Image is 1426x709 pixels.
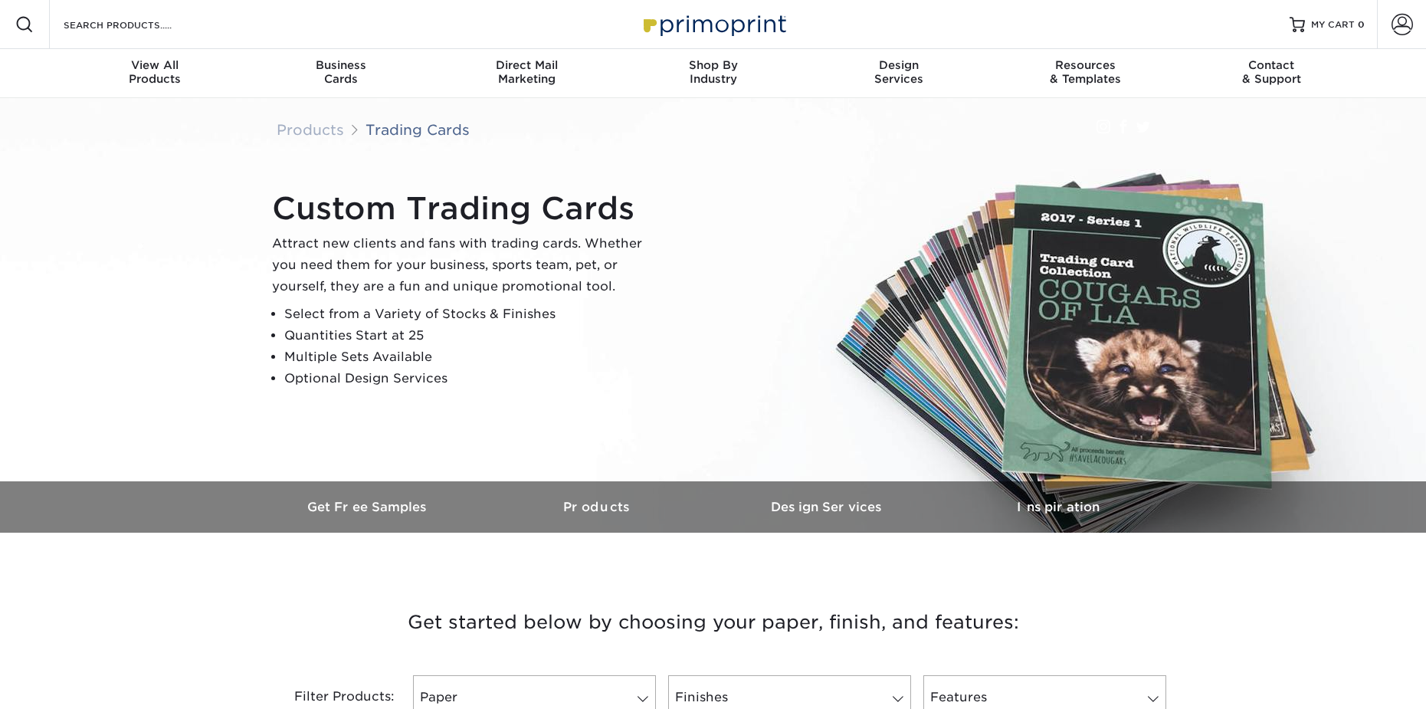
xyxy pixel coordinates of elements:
div: Cards [248,58,434,86]
a: Resources& Templates [992,49,1178,98]
span: Resources [992,58,1178,72]
span: View All [62,58,248,72]
a: View AllProducts [62,49,248,98]
span: Direct Mail [434,58,620,72]
a: Products [277,121,344,138]
h1: Custom Trading Cards [272,190,655,227]
a: Inspiration [943,481,1173,533]
span: Business [248,58,434,72]
a: Trading Cards [366,121,470,138]
a: BusinessCards [248,49,434,98]
a: Design Services [713,481,943,533]
li: Select from a Variety of Stocks & Finishes [284,304,655,325]
a: Shop ByIndustry [620,49,806,98]
p: Attract new clients and fans with trading cards. Whether you need them for your business, sports ... [272,233,655,297]
div: & Templates [992,58,1178,86]
h3: Products [484,500,713,514]
li: Multiple Sets Available [284,346,655,368]
h3: Inspiration [943,500,1173,514]
a: Get Free Samples [254,481,484,533]
a: Products [484,481,713,533]
h3: Design Services [713,500,943,514]
a: Contact& Support [1178,49,1365,98]
h3: Get Free Samples [254,500,484,514]
div: Marketing [434,58,620,86]
div: Products [62,58,248,86]
span: MY CART [1311,18,1355,31]
li: Quantities Start at 25 [284,325,655,346]
span: Contact [1178,58,1365,72]
span: 0 [1358,19,1365,30]
a: DesignServices [806,49,992,98]
img: Primoprint [637,8,790,41]
input: SEARCH PRODUCTS..... [62,15,211,34]
a: Direct MailMarketing [434,49,620,98]
div: Services [806,58,992,86]
span: Shop By [620,58,806,72]
div: & Support [1178,58,1365,86]
div: Industry [620,58,806,86]
span: Design [806,58,992,72]
li: Optional Design Services [284,368,655,389]
h3: Get started below by choosing your paper, finish, and features: [265,588,1162,657]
